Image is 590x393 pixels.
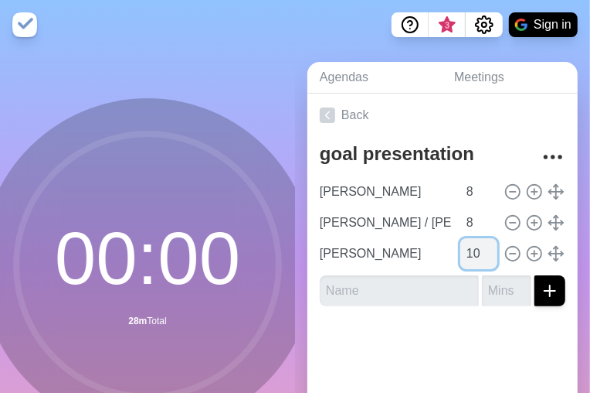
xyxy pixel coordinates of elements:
input: Mins [460,207,497,238]
input: Name [314,176,457,207]
img: timeblocks logo [12,12,37,37]
a: Agendas [307,62,442,94]
button: Help [392,12,429,37]
input: Mins [460,238,497,269]
a: Meetings [442,62,578,94]
input: Name [320,275,479,306]
button: Sign in [509,12,578,37]
button: More [537,142,568,173]
button: Settings [466,12,503,37]
img: google logo [515,19,527,31]
input: Name [314,207,457,238]
input: Mins [482,275,531,306]
input: Mins [460,176,497,207]
a: Back [307,94,578,137]
input: Name [314,238,457,269]
button: What’s new [429,12,466,37]
span: 3 [441,19,453,32]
